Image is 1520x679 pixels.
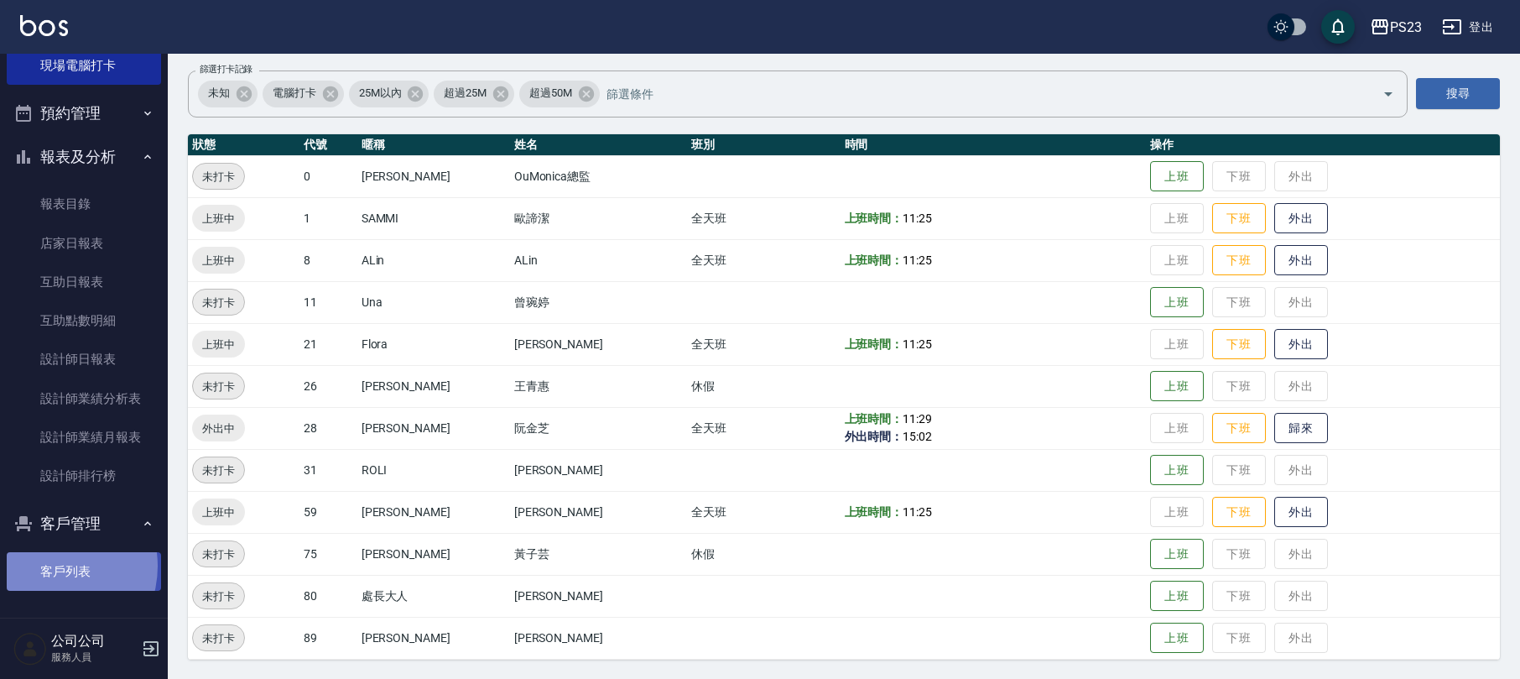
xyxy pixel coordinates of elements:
div: 未知 [198,81,258,107]
th: 時間 [841,134,1146,156]
td: 89 [299,617,357,659]
label: 篩選打卡記錄 [200,63,252,76]
td: 1 [299,197,357,239]
th: 姓名 [510,134,688,156]
button: 上班 [1150,581,1204,612]
span: 11:25 [903,212,932,225]
td: 26 [299,365,357,407]
span: 未打卡 [193,546,244,563]
td: 31 [299,449,357,491]
span: 未打卡 [193,294,244,311]
td: 王青惠 [510,365,688,407]
button: 上班 [1150,455,1204,486]
td: 11 [299,281,357,323]
td: ROLI [357,449,510,491]
td: [PERSON_NAME] [510,449,688,491]
b: 上班時間： [845,505,903,519]
td: 全天班 [687,407,840,449]
b: 上班時間： [845,253,903,267]
b: 上班時間： [845,412,903,426]
th: 班別 [687,134,840,156]
button: 外出 [1274,245,1328,276]
td: [PERSON_NAME] [357,491,510,533]
th: 狀態 [188,134,299,156]
th: 暱稱 [357,134,510,156]
span: 11:25 [903,253,932,267]
td: 59 [299,491,357,533]
span: 15:02 [903,430,932,443]
td: 全天班 [687,491,840,533]
button: 上班 [1150,161,1204,192]
button: 報表及分析 [7,135,161,179]
button: 客戶管理 [7,502,161,546]
a: 報表目錄 [7,185,161,223]
td: OuMonica總監 [510,155,688,197]
td: [PERSON_NAME] [510,617,688,659]
td: [PERSON_NAME] [357,155,510,197]
span: 超過50M [519,85,582,102]
span: 11:25 [903,337,932,351]
td: Una [357,281,510,323]
span: 11:25 [903,505,932,519]
td: ALin [357,239,510,281]
h5: 公司公司 [51,633,137,650]
a: 設計師業績月報表 [7,418,161,457]
td: Flora [357,323,510,365]
button: 搜尋 [1416,78,1500,109]
td: 處長大人 [357,575,510,617]
div: 電腦打卡 [263,81,344,107]
button: 下班 [1212,245,1266,276]
span: 外出中 [192,420,245,437]
span: 超過25M [434,85,497,102]
button: Open [1375,81,1402,107]
img: Person [13,632,47,666]
td: 曾琬婷 [510,281,688,323]
b: 上班時間： [845,212,903,225]
b: 上班時間： [845,337,903,351]
td: 全天班 [687,323,840,365]
div: PS23 [1390,17,1422,38]
button: save [1321,10,1355,44]
div: 25M以內 [349,81,429,107]
td: 75 [299,533,357,575]
span: 未打卡 [193,378,244,395]
span: 未打卡 [193,588,244,605]
a: 店家日報表 [7,224,161,263]
span: 11:29 [903,412,932,426]
button: 下班 [1212,497,1266,528]
td: 21 [299,323,357,365]
td: 歐諦潔 [510,197,688,239]
div: 超過25M [434,81,514,107]
span: 未打卡 [193,629,244,647]
td: 休假 [687,533,840,575]
td: [PERSON_NAME] [510,491,688,533]
span: 上班中 [192,504,245,521]
td: SAMMI [357,197,510,239]
button: 上班 [1150,287,1204,318]
a: 客戶列表 [7,552,161,591]
button: 預約管理 [7,91,161,135]
td: [PERSON_NAME] [510,575,688,617]
button: 上班 [1150,371,1204,402]
button: 歸來 [1274,413,1328,444]
button: 下班 [1212,413,1266,444]
td: [PERSON_NAME] [357,365,510,407]
button: 外出 [1274,203,1328,234]
td: [PERSON_NAME] [510,323,688,365]
span: 未打卡 [193,168,244,185]
a: 互助點數明細 [7,301,161,340]
span: 未打卡 [193,462,244,479]
button: 上班 [1150,623,1204,654]
td: 0 [299,155,357,197]
td: 黃子芸 [510,533,688,575]
th: 操作 [1146,134,1500,156]
a: 現場電腦打卡 [7,46,161,85]
button: 下班 [1212,203,1266,234]
button: 下班 [1212,329,1266,360]
button: 上班 [1150,539,1204,570]
td: [PERSON_NAME] [357,617,510,659]
td: 8 [299,239,357,281]
span: 上班中 [192,210,245,227]
button: PS23 [1363,10,1429,44]
td: [PERSON_NAME] [357,407,510,449]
